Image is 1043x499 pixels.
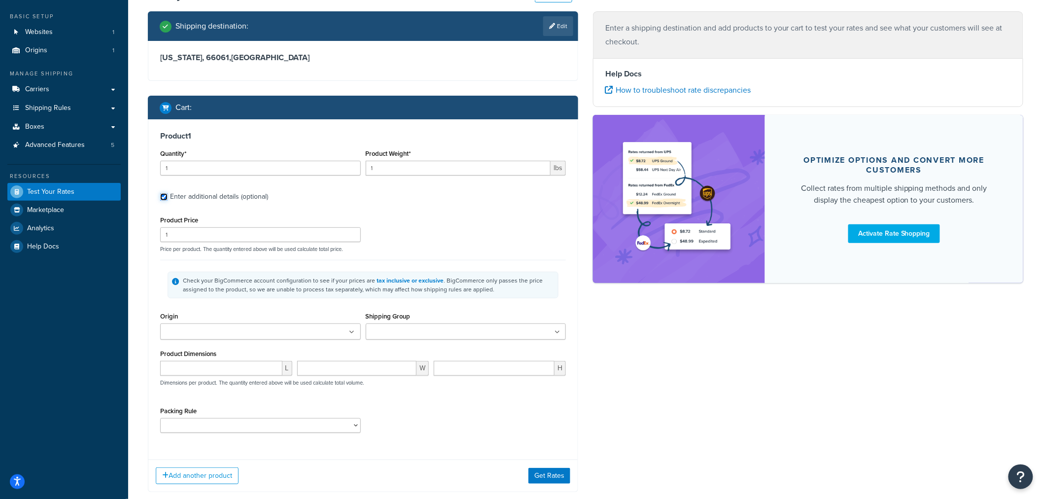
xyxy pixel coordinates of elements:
div: Check your BigCommerce account configuration to see if your prices are . BigCommerce only passes ... [183,276,554,294]
span: Boxes [25,123,44,131]
input: Enter additional details (optional) [160,193,168,201]
span: Analytics [27,224,54,233]
a: Carriers [7,80,121,99]
a: Analytics [7,219,121,237]
span: L [282,361,292,376]
span: Test Your Rates [27,188,74,196]
a: tax inclusive or exclusive [377,276,444,285]
h3: [US_STATE], 66061 , [GEOGRAPHIC_DATA] [160,53,566,63]
label: Shipping Group [366,313,411,320]
label: Quantity* [160,150,186,157]
span: 5 [111,141,114,149]
label: Origin [160,313,178,320]
input: 0.00 [366,161,551,176]
h3: Product 1 [160,131,566,141]
a: Origins1 [7,41,121,60]
p: Enter a shipping destination and add products to your cart to test your rates and see what your c... [605,21,1011,49]
label: Product Weight* [366,150,411,157]
img: feature-image-rateshop-7084cbbcb2e67ef1d54c2e976f0e592697130d5817b016cf7cc7e13314366067.png [618,130,741,268]
a: Edit [543,16,573,36]
span: 1 [112,46,114,55]
a: How to troubleshoot rate discrepancies [605,84,751,96]
span: H [555,361,566,376]
span: Help Docs [27,243,59,251]
div: Enter additional details (optional) [170,190,268,204]
a: Activate Rate Shopping [848,224,940,243]
h4: Help Docs [605,68,1011,80]
button: Open Resource Center [1008,464,1033,489]
a: Boxes [7,118,121,136]
li: Advanced Features [7,136,121,154]
h2: Cart : [175,103,192,112]
div: Collect rates from multiple shipping methods and only display the cheapest option to your customers. [789,182,1000,206]
span: Shipping Rules [25,104,71,112]
button: Get Rates [528,468,570,484]
a: Help Docs [7,238,121,255]
div: Optimize options and convert more customers [789,155,1000,175]
li: Websites [7,23,121,41]
span: W [417,361,429,376]
div: Resources [7,172,121,180]
span: lbs [551,161,566,176]
button: Add another product [156,467,239,484]
div: Basic Setup [7,12,121,21]
input: 0.0 [160,161,361,176]
p: Dimensions per product. The quantity entered above will be used calculate total volume. [158,379,364,386]
span: Marketplace [27,206,64,214]
li: Origins [7,41,121,60]
label: Product Price [160,216,198,224]
span: Carriers [25,85,49,94]
h2: Shipping destination : [175,22,248,31]
a: Websites1 [7,23,121,41]
span: 1 [112,28,114,36]
span: Origins [25,46,47,55]
p: Price per product. The quantity entered above will be used calculate total price. [158,246,568,252]
span: Advanced Features [25,141,85,149]
a: Shipping Rules [7,99,121,117]
span: Websites [25,28,53,36]
a: Test Your Rates [7,183,121,201]
label: Product Dimensions [160,350,216,357]
a: Marketplace [7,201,121,219]
a: Advanced Features5 [7,136,121,154]
label: Packing Rule [160,407,197,415]
div: Manage Shipping [7,70,121,78]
